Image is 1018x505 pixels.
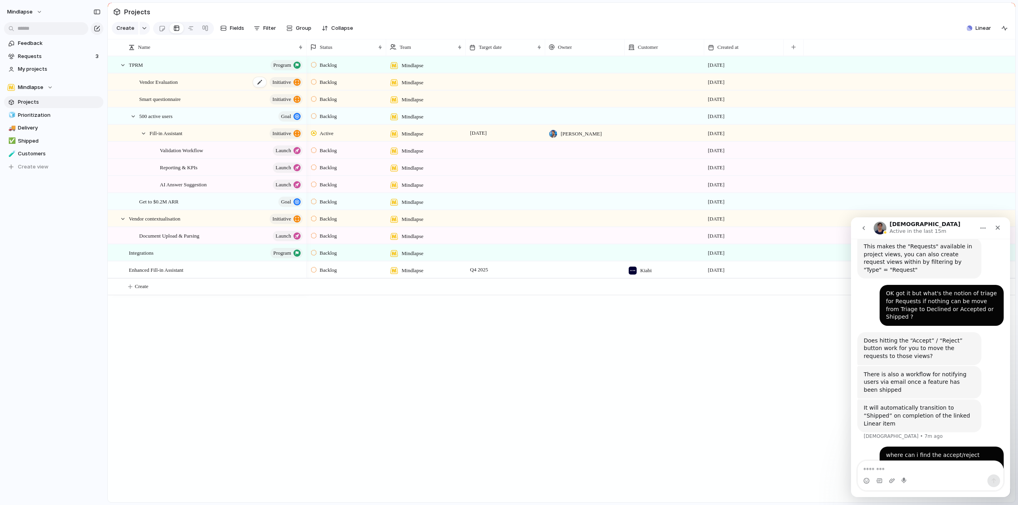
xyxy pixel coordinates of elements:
span: [DATE] [708,95,725,103]
span: Collapse [331,24,353,32]
span: Mindlapse [402,232,424,240]
button: ✅ [7,137,15,145]
span: Fields [230,24,244,32]
button: Group [282,22,315,35]
span: goal [281,111,291,122]
span: Mindlapse [402,62,424,70]
span: Create [117,24,134,32]
span: Delivery [18,124,101,132]
span: Mindlapse [402,215,424,223]
a: 🧊Prioritization [4,109,103,121]
span: Prioritization [18,111,101,119]
span: My projects [18,65,101,73]
span: Owner [558,43,572,51]
span: AI Answer Suggestion [160,180,207,189]
button: program [270,248,303,258]
span: [DATE] [708,112,725,120]
span: Projects [18,98,101,106]
button: launch [273,163,303,173]
button: initiative [270,214,303,224]
span: program [273,60,291,71]
span: initiative [272,213,291,224]
div: ✅ [8,136,14,145]
span: Requests [18,52,93,60]
button: initiative [270,128,303,139]
span: Status [320,43,332,51]
span: Active [320,130,334,137]
span: [DATE] [708,232,725,240]
span: goal [281,196,291,207]
span: [DATE] [708,130,725,137]
span: Linear [975,24,991,32]
span: Mindlapse [18,83,43,91]
span: [DATE] [708,78,725,86]
span: Mindlapse [402,130,424,138]
span: Reporting & KPIs [160,163,198,172]
button: launch [273,231,303,241]
span: Document Upload & Parsing [139,231,199,240]
button: Linear [964,22,994,34]
span: Create [135,282,148,290]
span: Vendor contextualisation [129,214,181,223]
button: launch [273,180,303,190]
span: program [273,248,291,259]
span: Mindlapse [402,79,424,87]
button: 🧪 [7,150,15,158]
span: Get to $0.2M ARR [139,197,179,206]
button: initiative [270,94,303,104]
span: launch [276,162,291,173]
span: Backlog [320,198,337,206]
iframe: Intercom live chat [851,217,1010,497]
span: Backlog [320,232,337,240]
span: Q4 2025 [468,265,490,275]
span: Mindlapse [402,267,424,275]
span: initiative [272,77,291,88]
span: Validation Workflow [160,145,203,155]
span: [DATE] [708,215,725,223]
span: Mindlapse [402,198,424,206]
span: TPRM [129,60,143,69]
span: Mindlapse [402,147,424,155]
div: 🧪Customers [4,148,103,160]
span: Create view [18,163,49,171]
span: Mindlapse [402,113,424,121]
span: 500 active users [139,111,173,120]
span: Mindlapse [7,8,33,16]
span: Team [400,43,411,51]
div: 🧪 [8,149,14,159]
span: Smart questionnaire [139,94,181,103]
a: ✅Shipped [4,135,103,147]
span: Mindlapse [402,250,424,257]
button: 🚚 [7,124,15,132]
span: Mindlapse [402,181,424,189]
span: [DATE] [708,164,725,172]
span: Backlog [320,215,337,223]
span: Feedback [18,39,101,47]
